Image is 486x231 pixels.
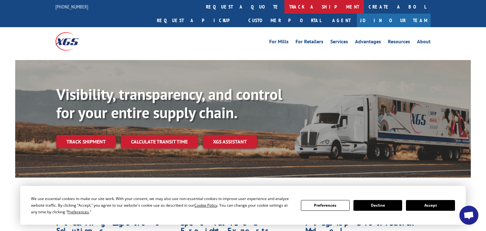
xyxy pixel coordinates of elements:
[194,203,217,208] span: Cookie Policy
[55,3,88,10] a: [PHONE_NUMBER]
[56,84,282,122] b: Visibility, transparency, and control for your entire supply chain.
[296,39,323,46] a: For Retailers
[269,39,289,46] a: For Mills
[121,135,198,149] a: Calculate transit time
[326,14,357,27] a: Agent
[67,209,89,215] span: Preferences
[20,186,466,225] div: Cookie Consent Prompt
[152,14,244,27] a: Request a pickup
[203,135,257,149] a: XGS ASSISTANT
[31,195,293,215] div: We use essential cookies to make our site work. With your consent, we may also use non-essential ...
[459,206,478,225] div: Open chat
[406,200,455,211] button: Accept
[355,39,381,46] a: Advantages
[244,14,326,27] a: Customer Portal
[330,39,348,46] a: Services
[388,39,410,46] a: Resources
[357,14,431,27] a: Join Our Team
[56,135,116,148] a: Track shipment
[353,200,402,211] button: Decline
[301,200,350,211] button: Preferences
[417,39,431,46] a: About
